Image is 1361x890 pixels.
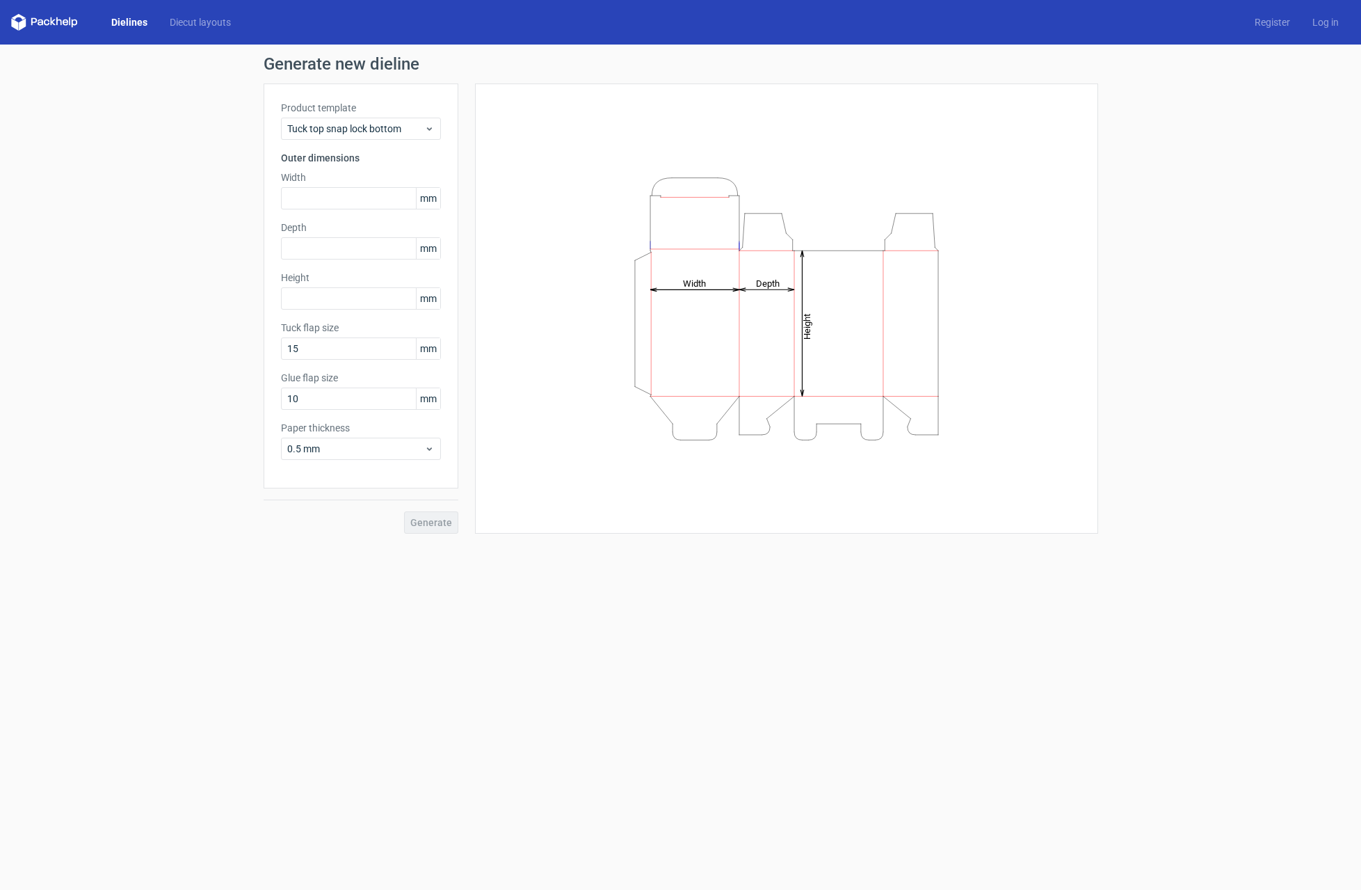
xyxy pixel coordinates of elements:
label: Width [281,170,441,184]
tspan: Width [682,278,705,288]
h3: Outer dimensions [281,151,441,165]
span: mm [416,338,440,359]
span: mm [416,238,440,259]
h1: Generate new dieline [264,56,1098,72]
label: Depth [281,221,441,235]
span: 0.5 mm [287,442,424,456]
label: Height [281,271,441,285]
a: Dielines [100,15,159,29]
label: Tuck flap size [281,321,441,335]
a: Register [1243,15,1301,29]
a: Diecut layouts [159,15,242,29]
span: mm [416,288,440,309]
tspan: Height [802,313,812,339]
tspan: Depth [756,278,780,288]
a: Log in [1301,15,1350,29]
span: mm [416,388,440,409]
label: Paper thickness [281,421,441,435]
label: Glue flap size [281,371,441,385]
span: mm [416,188,440,209]
span: Tuck top snap lock bottom [287,122,424,136]
label: Product template [281,101,441,115]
